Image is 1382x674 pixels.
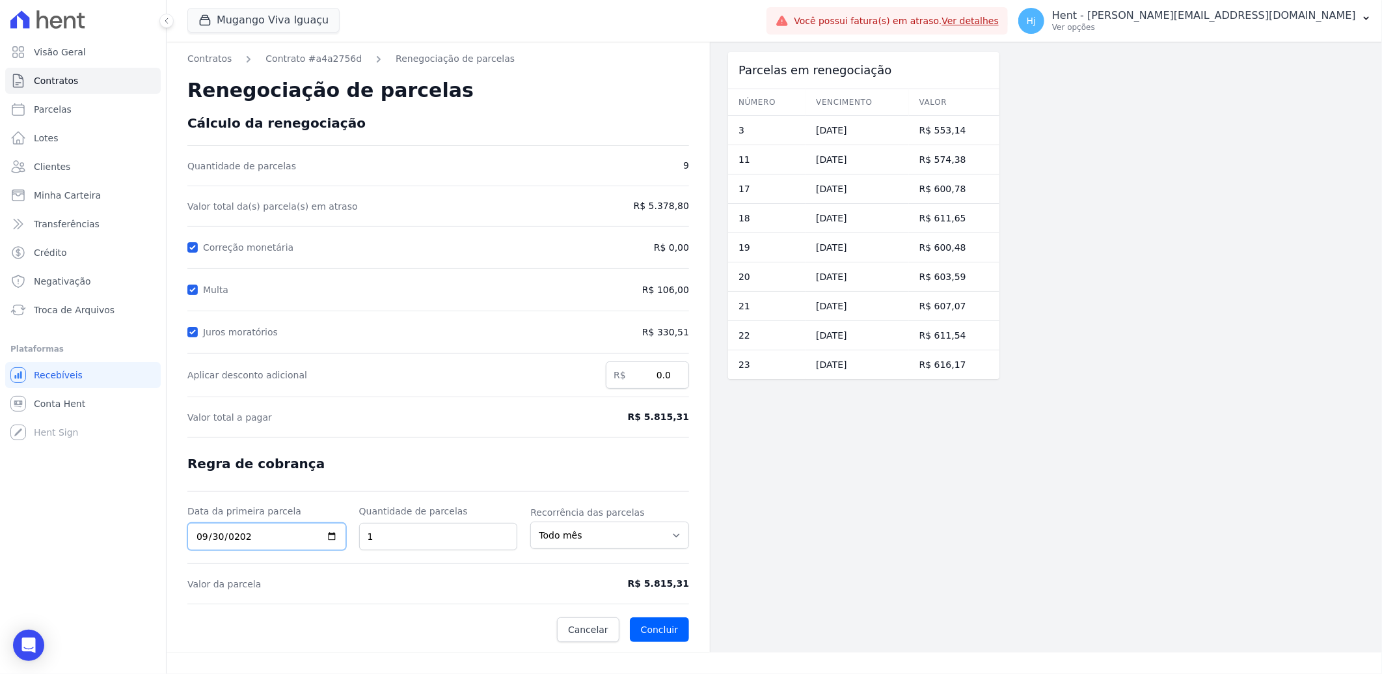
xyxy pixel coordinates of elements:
label: Recorrência das parcelas [530,506,689,519]
button: Hj Hent - [PERSON_NAME][EMAIL_ADDRESS][DOMAIN_NAME] Ver opções [1008,3,1382,39]
a: Parcelas [5,96,161,122]
td: R$ 553,14 [909,116,999,145]
label: Quantidade de parcelas [359,505,518,518]
a: Clientes [5,154,161,180]
span: Transferências [34,218,100,231]
td: 20 [728,262,806,292]
td: 19 [728,233,806,262]
td: R$ 611,65 [909,204,999,233]
span: 9 [573,159,689,173]
td: [DATE] [806,204,908,233]
div: Open Intercom Messenger [13,630,44,661]
label: Aplicar desconto adicional [187,369,593,382]
a: Ver detalhes [942,16,999,26]
a: Contratos [187,52,232,66]
a: Contratos [5,68,161,94]
span: Troca de Arquivos [34,303,115,316]
nav: Breadcrumb [187,52,689,66]
span: Clientes [34,160,70,173]
span: Crédito [34,246,67,259]
a: Cancelar [557,617,619,642]
td: 23 [728,350,806,380]
th: Número [728,89,806,116]
span: Renegociação de parcelas [187,79,474,102]
span: Hj [1027,16,1036,25]
th: Valor [909,89,999,116]
span: Minha Carteira [34,189,101,202]
a: Troca de Arquivos [5,297,161,323]
td: 22 [728,321,806,350]
label: Multa [203,285,234,295]
span: R$ 0,00 [654,241,689,255]
td: [DATE] [806,145,908,175]
span: Regra de cobrança [187,456,325,471]
span: Valor total a pagar [187,411,560,424]
span: R$ 330,51 [573,326,689,339]
td: [DATE] [806,350,908,380]
span: Cálculo da renegociação [187,115,366,131]
td: 17 [728,175,806,204]
a: Minha Carteira [5,182,161,208]
span: Quantidade de parcelas [187,160,560,173]
a: Conta Hent [5,391,161,417]
span: Conta Hent [34,397,85,410]
label: Correção monetária [203,242,299,253]
label: Data da primeira parcela [187,505,346,518]
label: Juros moratórios [203,327,283,337]
span: Contratos [34,74,78,87]
td: [DATE] [806,321,908,350]
a: Contrato #a4a2756d [265,52,362,66]
a: Transferências [5,211,161,237]
div: Parcelas em renegociação [728,52,999,89]
span: Você possui fatura(s) em atraso. [794,14,999,28]
td: R$ 611,54 [909,321,999,350]
span: R$ 5.378,80 [573,199,689,213]
th: Vencimento [806,89,908,116]
span: Parcelas [34,103,72,116]
span: R$ 5.815,31 [573,410,689,424]
span: Recebíveis [34,369,83,382]
span: Lotes [34,132,59,145]
p: Ver opções [1052,22,1356,33]
span: Valor da parcela [187,578,560,591]
td: 3 [728,116,806,145]
a: Renegociação de parcelas [396,52,515,66]
p: Hent - [PERSON_NAME][EMAIL_ADDRESS][DOMAIN_NAME] [1052,9,1356,22]
td: 11 [728,145,806,175]
span: Visão Geral [34,46,86,59]
button: Mugango Viva Iguaçu [187,8,340,33]
td: [DATE] [806,233,908,262]
span: R$ 106,00 [573,283,689,297]
td: 18 [728,204,806,233]
a: Crédito [5,240,161,266]
td: R$ 574,38 [909,145,999,175]
a: Lotes [5,125,161,151]
span: Negativação [34,275,91,288]
td: R$ 616,17 [909,350,999,380]
a: Negativação [5,268,161,294]
span: Cancelar [568,623,608,636]
td: R$ 600,78 [909,175,999,204]
td: [DATE] [806,292,908,321]
span: R$ 5.815,31 [573,577,689,591]
span: Valor total da(s) parcela(s) em atraso [187,200,560,213]
td: [DATE] [806,262,908,292]
td: 21 [728,292,806,321]
div: Plataformas [10,341,156,357]
td: [DATE] [806,116,908,145]
td: R$ 600,48 [909,233,999,262]
a: Visão Geral [5,39,161,65]
a: Recebíveis [5,362,161,388]
td: [DATE] [806,175,908,204]
td: R$ 607,07 [909,292,999,321]
button: Concluir [630,617,689,642]
td: R$ 603,59 [909,262,999,292]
